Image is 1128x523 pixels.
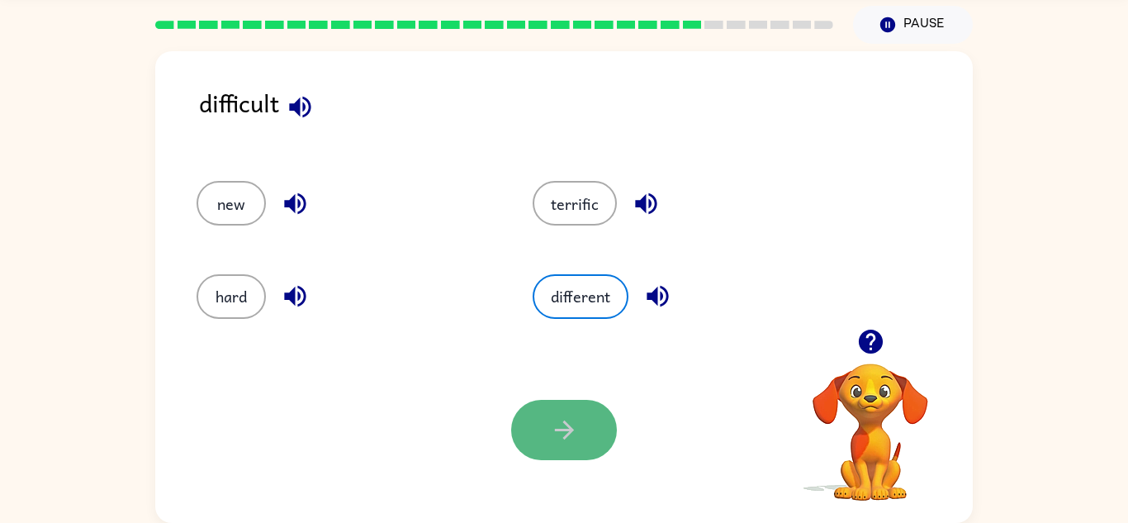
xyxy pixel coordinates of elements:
video: Your browser must support playing .mp4 files to use Literably. Please try using another browser. [788,338,953,503]
button: different [533,274,628,319]
button: terrific [533,181,617,226]
div: difficult [199,84,973,148]
button: Pause [853,6,973,44]
button: hard [197,274,266,319]
button: new [197,181,266,226]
